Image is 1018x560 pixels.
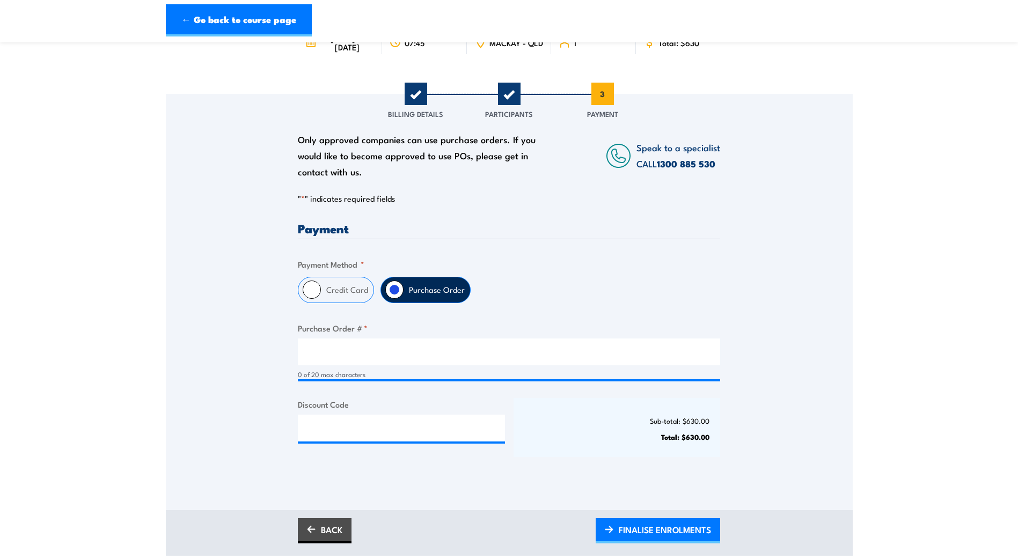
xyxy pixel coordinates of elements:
div: Only approved companies can use purchase orders. If you would like to become approved to use POs,... [298,131,541,180]
span: 07:45 [405,38,425,47]
span: Billing Details [388,108,443,119]
span: Total: $630 [658,38,699,47]
span: MACKAY - QLD [489,38,543,47]
div: 0 of 20 max characters [298,370,720,380]
span: FINALISE ENROLMENTS [619,515,711,544]
a: FINALISE ENROLMENTS [596,518,720,543]
span: 3 [591,83,614,105]
label: Discount Code [298,398,505,410]
p: " " indicates required fields [298,193,720,204]
legend: Payment Method [298,258,364,270]
strong: Total: $630.00 [661,431,709,442]
label: Credit Card [321,277,373,303]
span: 2 [498,83,521,105]
label: Purchase Order [404,277,470,303]
a: BACK [298,518,351,543]
a: 1300 885 530 [657,157,715,171]
p: Sub-total: $630.00 [524,417,710,425]
label: Purchase Order # [298,322,720,334]
span: [DATE] & [DATE] [319,33,375,51]
span: Payment [587,108,618,119]
span: Participants [485,108,533,119]
span: 1 [574,38,576,47]
a: ← Go back to course page [166,4,312,36]
h3: Payment [298,222,720,234]
span: Speak to a specialist CALL [636,141,720,170]
span: 1 [405,83,427,105]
